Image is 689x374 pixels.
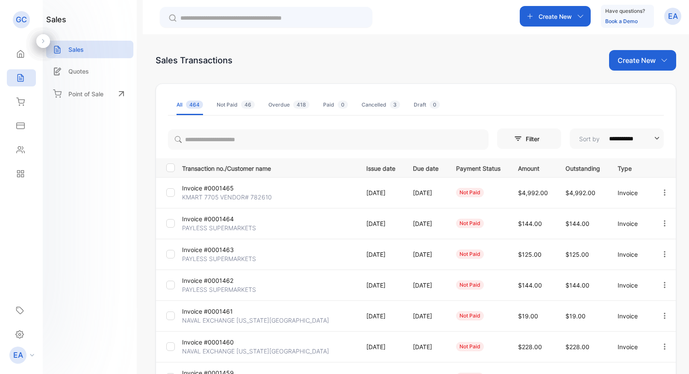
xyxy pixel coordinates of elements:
[618,162,643,173] p: Type
[456,342,484,351] div: not paid
[182,162,356,173] p: Transaction no./Customer name
[456,162,501,173] p: Payment Status
[366,312,395,321] p: [DATE]
[618,281,643,290] p: Invoice
[217,101,255,109] div: Not Paid
[413,312,439,321] p: [DATE]
[518,162,548,173] p: Amount
[618,312,643,321] p: Invoice
[518,220,542,227] span: $144.00
[156,54,233,67] div: Sales Transactions
[186,101,203,109] span: 464
[413,162,439,173] p: Due date
[390,101,400,109] span: 3
[46,41,133,58] a: Sales
[565,251,589,258] span: $125.00
[366,342,395,351] p: [DATE]
[565,312,586,320] span: $19.00
[430,101,440,109] span: 0
[456,249,484,259] div: not paid
[182,307,240,316] p: Invoice #0001461
[68,45,84,54] p: Sales
[413,219,439,228] p: [DATE]
[366,188,395,197] p: [DATE]
[182,193,272,202] p: KMART 7705 VENDOR# 782610
[456,280,484,290] div: not paid
[413,281,439,290] p: [DATE]
[579,134,600,143] p: Sort by
[618,250,643,259] p: Invoice
[565,343,589,350] span: $228.00
[182,276,240,285] p: Invoice #0001462
[268,101,309,109] div: Overdue
[46,84,133,103] a: Point of Sale
[570,128,664,149] button: Sort by
[46,62,133,80] a: Quotes
[565,189,595,196] span: $4,992.00
[456,188,484,197] div: not paid
[605,7,645,15] p: Have questions?
[323,101,348,109] div: Paid
[182,338,240,347] p: Invoice #0001460
[539,12,572,21] p: Create New
[664,6,681,27] button: EA
[518,189,548,196] span: $4,992.00
[518,251,542,258] span: $125.00
[518,312,538,320] span: $19.00
[182,245,240,254] p: Invoice #0001463
[366,219,395,228] p: [DATE]
[609,50,676,71] button: Create New
[7,3,32,29] button: Open LiveChat chat widget
[68,67,89,76] p: Quotes
[182,223,256,232] p: PAYLESS SUPERMARKETS
[182,316,329,325] p: NAVAL EXCHANGE [US_STATE][GEOGRAPHIC_DATA]
[182,347,329,356] p: NAVAL EXCHANGE [US_STATE][GEOGRAPHIC_DATA]
[338,101,348,109] span: 0
[68,89,103,98] p: Point of Sale
[182,184,240,193] p: Invoice #0001465
[13,350,23,361] p: EA
[413,188,439,197] p: [DATE]
[413,342,439,351] p: [DATE]
[366,162,395,173] p: Issue date
[520,6,591,27] button: Create New
[518,282,542,289] span: $144.00
[46,14,66,25] h1: sales
[366,281,395,290] p: [DATE]
[518,343,542,350] span: $228.00
[618,219,643,228] p: Invoice
[362,101,400,109] div: Cancelled
[565,162,600,173] p: Outstanding
[293,101,309,109] span: 418
[366,250,395,259] p: [DATE]
[182,254,256,263] p: PAYLESS SUPERMARKETS
[16,14,27,25] p: GC
[565,282,589,289] span: $144.00
[605,18,638,24] a: Book a Demo
[618,342,643,351] p: Invoice
[241,101,255,109] span: 46
[618,55,656,65] p: Create New
[565,220,589,227] span: $144.00
[456,311,484,321] div: not paid
[668,11,678,22] p: EA
[413,250,439,259] p: [DATE]
[618,188,643,197] p: Invoice
[414,101,440,109] div: Draft
[177,101,203,109] div: All
[182,285,256,294] p: PAYLESS SUPERMARKETS
[456,219,484,228] div: not paid
[182,214,240,223] p: Invoice #0001464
